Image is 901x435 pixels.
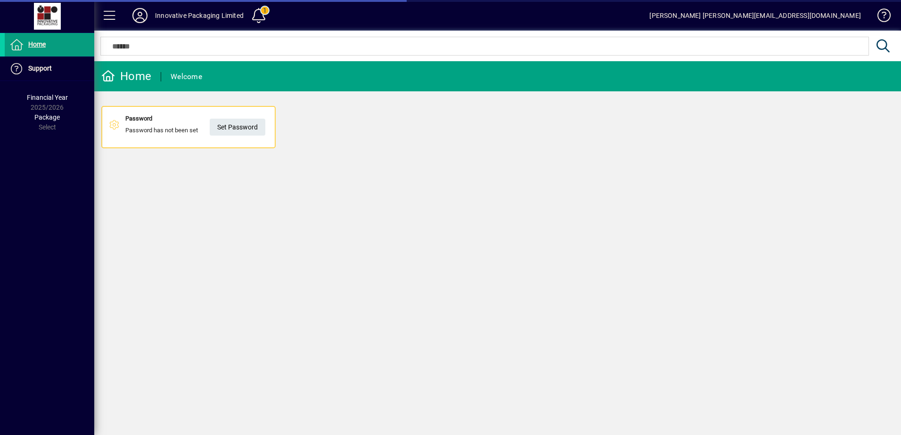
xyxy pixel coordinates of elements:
[34,113,60,121] span: Package
[101,69,151,84] div: Home
[27,94,68,101] span: Financial Year
[210,119,265,136] a: Set Password
[28,40,46,48] span: Home
[125,114,198,123] div: Password
[171,69,202,84] div: Welcome
[870,2,889,32] a: Knowledge Base
[28,64,52,72] span: Support
[5,57,94,81] a: Support
[649,8,861,23] div: [PERSON_NAME] [PERSON_NAME][EMAIL_ADDRESS][DOMAIN_NAME]
[155,8,244,23] div: Innovative Packaging Limited
[125,7,155,24] button: Profile
[217,120,258,135] span: Set Password
[125,114,198,140] div: Password has not been set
